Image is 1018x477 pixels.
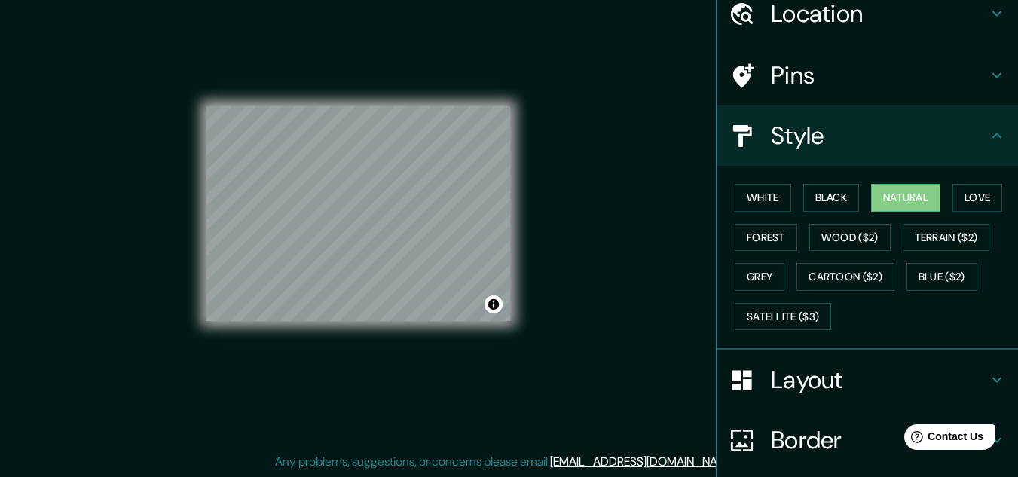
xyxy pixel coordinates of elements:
div: Style [717,105,1018,166]
button: Cartoon ($2) [796,263,894,291]
iframe: Help widget launcher [884,418,1001,460]
button: Natural [871,184,940,212]
h4: Pins [771,60,988,90]
button: Toggle attribution [485,295,503,313]
button: Love [952,184,1002,212]
button: Grey [735,263,784,291]
button: Black [803,184,860,212]
button: Wood ($2) [809,224,891,252]
canvas: Map [206,106,510,321]
button: Forest [735,224,797,252]
a: [EMAIL_ADDRESS][DOMAIN_NAME] [550,454,736,469]
button: White [735,184,791,212]
div: Layout [717,350,1018,410]
button: Terrain ($2) [903,224,990,252]
h4: Border [771,425,988,455]
div: Pins [717,45,1018,105]
div: Border [717,410,1018,470]
h4: Style [771,121,988,151]
button: Satellite ($3) [735,303,831,331]
button: Blue ($2) [906,263,977,291]
h4: Layout [771,365,988,395]
p: Any problems, suggestions, or concerns please email . [275,453,738,471]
